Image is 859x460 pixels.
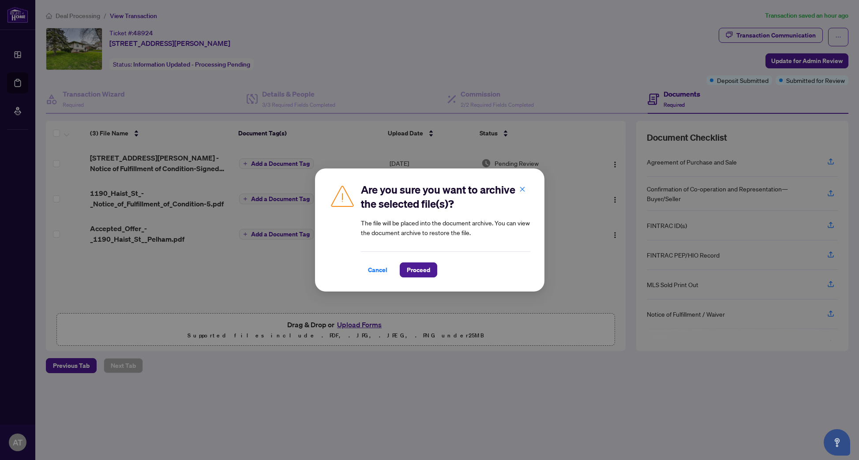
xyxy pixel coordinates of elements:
button: Open asap [824,429,850,456]
button: Cancel [361,262,394,277]
img: Caution Icon [329,183,356,209]
h2: Are you sure you want to archive the selected file(s)? [361,183,530,211]
span: Cancel [368,263,387,277]
span: Proceed [407,263,430,277]
button: Proceed [400,262,437,277]
span: close [519,186,525,192]
article: The file will be placed into the document archive. You can view the document archive to restore t... [361,218,530,237]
